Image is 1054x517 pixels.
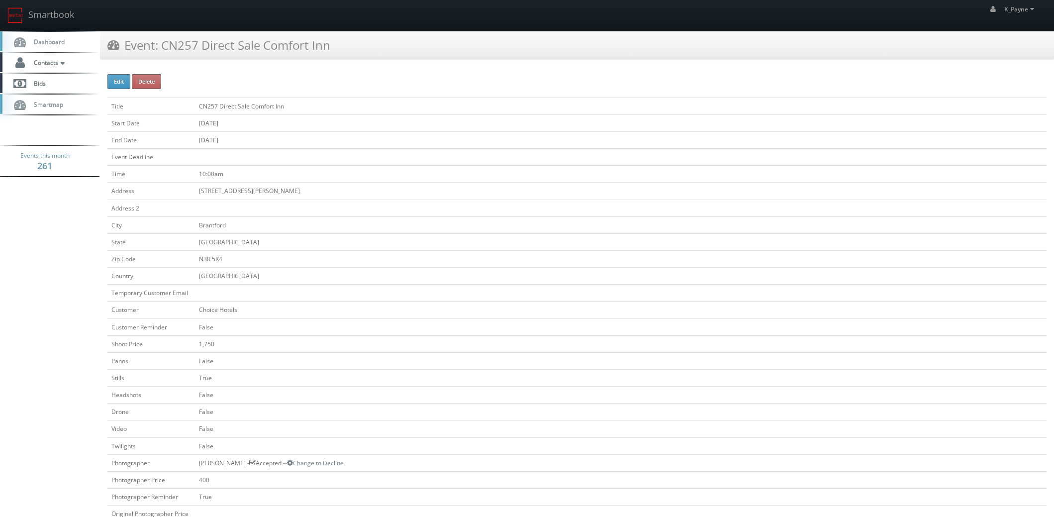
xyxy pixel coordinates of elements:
[195,352,1047,369] td: False
[107,437,195,454] td: Twilights
[195,166,1047,183] td: 10:00am
[107,233,195,250] td: State
[107,131,195,148] td: End Date
[107,183,195,200] td: Address
[107,420,195,437] td: Video
[107,302,195,318] td: Customer
[195,131,1047,148] td: [DATE]
[195,250,1047,267] td: N3R 5K4
[195,302,1047,318] td: Choice Hotels
[195,233,1047,250] td: [GEOGRAPHIC_DATA]
[107,454,195,471] td: Photographer
[287,459,344,467] a: Change to Decline
[195,369,1047,386] td: True
[29,79,46,88] span: Bids
[107,318,195,335] td: Customer Reminder
[195,318,1047,335] td: False
[7,7,23,23] img: smartbook-logo.png
[107,404,195,420] td: Drone
[37,160,52,172] strong: 261
[20,151,70,161] span: Events this month
[29,58,67,67] span: Contacts
[107,166,195,183] td: Time
[1004,5,1037,13] span: K_Payne
[195,488,1047,505] td: True
[107,74,130,89] button: Edit
[107,149,195,166] td: Event Deadline
[29,37,65,46] span: Dashboard
[195,437,1047,454] td: False
[107,114,195,131] td: Start Date
[107,36,330,54] h3: Event: CN257 Direct Sale Comfort Inn
[29,100,63,108] span: Smartmap
[195,420,1047,437] td: False
[132,74,161,89] button: Delete
[107,285,195,302] td: Temporary Customer Email
[107,98,195,114] td: Title
[107,216,195,233] td: City
[107,352,195,369] td: Panos
[195,404,1047,420] td: False
[195,183,1047,200] td: [STREET_ADDRESS][PERSON_NAME]
[107,471,195,488] td: Photographer Price
[195,216,1047,233] td: Brantford
[107,387,195,404] td: Headshots
[107,268,195,285] td: Country
[107,250,195,267] td: Zip Code
[195,387,1047,404] td: False
[195,454,1047,471] td: [PERSON_NAME] - Accepted --
[195,268,1047,285] td: [GEOGRAPHIC_DATA]
[195,335,1047,352] td: 1,750
[195,98,1047,114] td: CN257 Direct Sale Comfort Inn
[195,114,1047,131] td: [DATE]
[107,335,195,352] td: Shoot Price
[107,200,195,216] td: Address 2
[195,471,1047,488] td: 400
[107,369,195,386] td: Stills
[107,488,195,505] td: Photographer Reminder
